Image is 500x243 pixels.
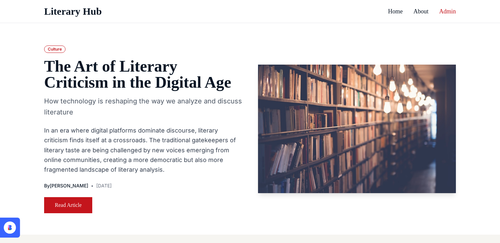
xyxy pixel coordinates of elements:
[44,5,102,17] a: Literary Hub
[258,65,456,193] img: The Art of Literary Criticism in the Digital Age
[44,46,66,53] div: Culture
[439,7,456,16] a: Admin
[44,126,242,174] p: In an era where digital platforms dominate discourse, literary criticism finds itself at a crossr...
[44,96,242,117] h2: How technology is reshaping the way we analyze and discuss literature
[388,7,403,16] a: Home
[96,182,112,189] span: [DATE]
[44,58,242,90] h1: The Art of Literary Criticism in the Digital Age
[91,182,94,189] span: •
[44,197,92,213] a: Read Article
[413,7,428,16] a: About
[44,182,88,189] span: By [PERSON_NAME]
